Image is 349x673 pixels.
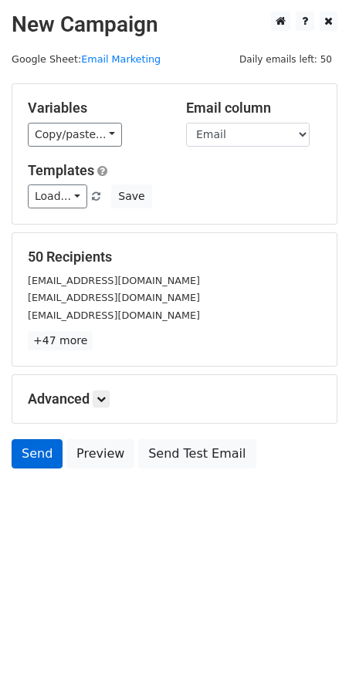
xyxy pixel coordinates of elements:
h5: Advanced [28,391,321,408]
small: Google Sheet: [12,53,161,65]
a: Copy/paste... [28,123,122,147]
a: Send Test Email [138,439,256,468]
h5: Email column [186,100,321,117]
a: Templates [28,162,94,178]
h2: New Campaign [12,12,337,38]
span: Daily emails left: 50 [234,51,337,68]
small: [EMAIL_ADDRESS][DOMAIN_NAME] [28,292,200,303]
a: Load... [28,184,87,208]
a: Send [12,439,63,468]
a: Email Marketing [81,53,161,65]
small: [EMAIL_ADDRESS][DOMAIN_NAME] [28,275,200,286]
a: Daily emails left: 50 [234,53,337,65]
h5: 50 Recipients [28,249,321,265]
small: [EMAIL_ADDRESS][DOMAIN_NAME] [28,309,200,321]
a: Preview [66,439,134,468]
iframe: Chat Widget [272,599,349,673]
button: Save [111,184,151,208]
h5: Variables [28,100,163,117]
a: +47 more [28,331,93,350]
